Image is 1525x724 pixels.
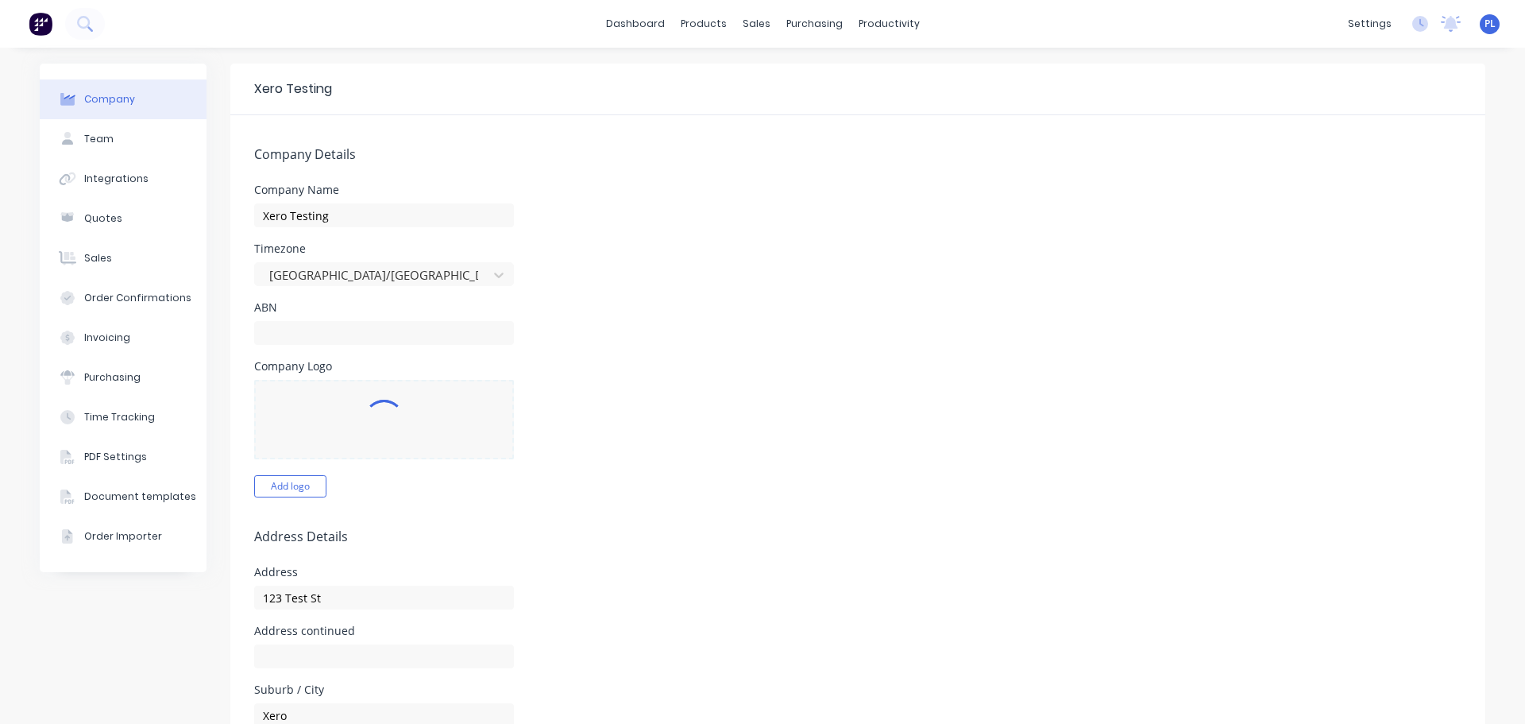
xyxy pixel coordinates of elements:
[40,358,207,397] button: Purchasing
[40,238,207,278] button: Sales
[84,490,196,504] div: Document templates
[40,159,207,199] button: Integrations
[84,291,191,305] div: Order Confirmations
[84,331,130,345] div: Invoicing
[40,278,207,318] button: Order Confirmations
[84,529,162,544] div: Order Importer
[84,370,141,385] div: Purchasing
[254,243,514,254] div: Timezone
[673,12,735,36] div: products
[40,199,207,238] button: Quotes
[40,119,207,159] button: Team
[40,477,207,517] button: Document templates
[851,12,928,36] div: productivity
[254,361,514,372] div: Company Logo
[598,12,673,36] a: dashboard
[40,79,207,119] button: Company
[40,318,207,358] button: Invoicing
[29,12,52,36] img: Factory
[254,184,514,196] div: Company Name
[84,92,135,106] div: Company
[84,132,114,146] div: Team
[254,625,514,637] div: Address continued
[1340,12,1400,36] div: settings
[40,397,207,437] button: Time Tracking
[254,302,514,313] div: ABN
[254,529,1461,544] h5: Address Details
[254,684,514,695] div: Suburb / City
[254,147,1461,162] h5: Company Details
[735,12,778,36] div: sales
[254,567,514,578] div: Address
[778,12,851,36] div: purchasing
[40,517,207,556] button: Order Importer
[84,172,149,186] div: Integrations
[84,410,155,424] div: Time Tracking
[84,211,122,226] div: Quotes
[84,251,112,265] div: Sales
[254,79,332,99] div: Xero Testing
[84,450,147,464] div: PDF Settings
[254,475,326,498] button: Add logo
[40,437,207,477] button: PDF Settings
[1484,17,1496,31] span: PL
